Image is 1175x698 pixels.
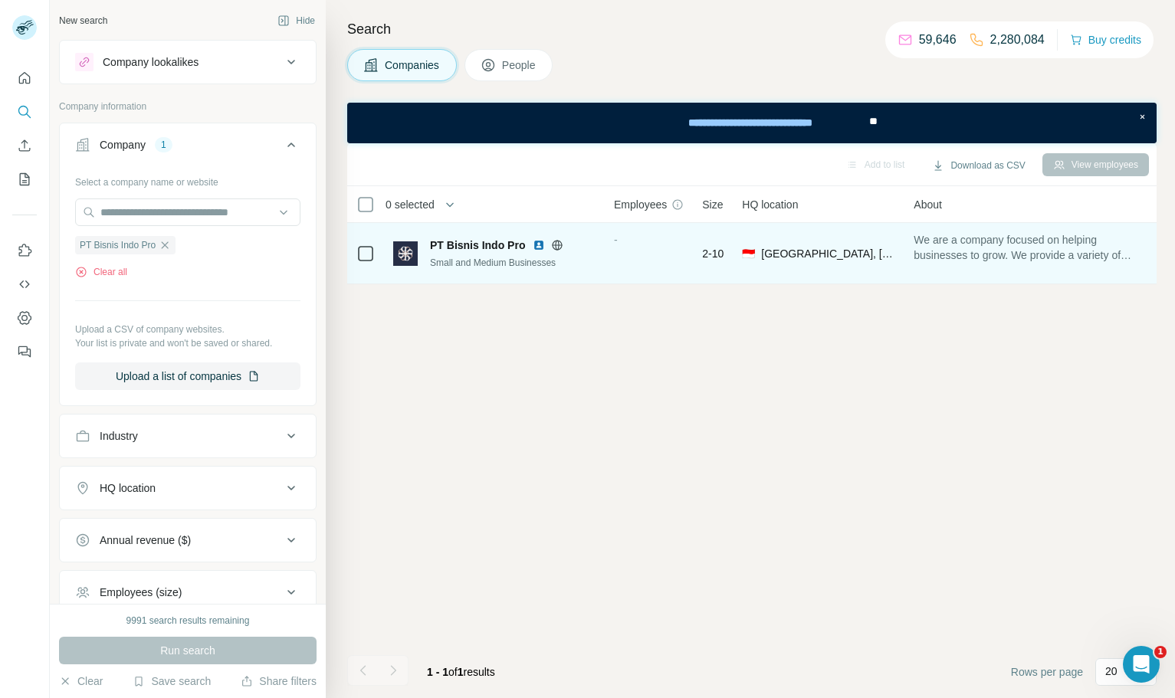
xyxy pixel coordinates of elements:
[458,666,464,678] span: 1
[1105,664,1118,679] p: 20
[75,336,300,350] p: Your list is private and won't be saved or shared.
[100,428,138,444] div: Industry
[502,57,537,73] span: People
[241,673,317,689] button: Share filters
[12,165,37,193] button: My lists
[761,246,895,261] span: [GEOGRAPHIC_DATA], [GEOGRAPHIC_DATA], [GEOGRAPHIC_DATA]
[347,18,1157,40] h4: Search
[12,237,37,264] button: Use Surfe on LinkedIn
[533,239,545,251] img: LinkedIn logo
[1123,646,1160,683] iframe: Intercom live chat
[75,362,300,390] button: Upload a list of companies
[100,585,182,600] div: Employees (size)
[60,470,316,506] button: HQ location
[75,169,300,189] div: Select a company name or website
[59,673,103,689] button: Clear
[921,154,1036,177] button: Download as CSV
[614,197,667,212] span: Employees
[702,246,724,261] span: 2-10
[100,137,146,152] div: Company
[133,673,211,689] button: Save search
[702,197,723,212] span: Size
[155,138,172,152] div: 1
[267,9,326,32] button: Hide
[60,44,316,80] button: Company lookalikes
[103,54,199,70] div: Company lookalikes
[80,238,156,252] span: PT Bisnis Indo Pro
[385,57,441,73] span: Companies
[75,265,127,279] button: Clear all
[914,232,1141,263] span: We are a company focused on helping businesses to grow. We provide a variety of product with affo...
[1070,29,1141,51] button: Buy credits
[430,256,596,270] div: Small and Medium Businesses
[126,614,250,628] div: 9991 search results remaining
[347,103,1157,143] iframe: Banner
[100,480,156,496] div: HQ location
[393,241,418,266] img: Logo of PT Bisnis Indo Pro
[448,666,458,678] span: of
[430,238,525,253] span: PT Bisnis Indo Pro
[386,197,435,212] span: 0 selected
[59,14,107,28] div: New search
[12,270,37,298] button: Use Surfe API
[12,304,37,332] button: Dashboard
[12,338,37,365] button: Feedback
[12,64,37,92] button: Quick start
[1154,646,1167,658] span: 1
[427,666,495,678] span: results
[427,666,448,678] span: 1 - 1
[12,98,37,126] button: Search
[59,100,317,113] p: Company information
[914,197,942,212] span: About
[742,246,755,261] span: 🇮🇩
[75,323,300,336] p: Upload a CSV of company websites.
[990,31,1045,49] p: 2,280,084
[60,126,316,169] button: Company1
[919,31,957,49] p: 59,646
[100,533,191,548] div: Annual revenue ($)
[742,197,798,212] span: HQ location
[12,132,37,159] button: Enrich CSV
[614,234,618,246] span: -
[60,418,316,454] button: Industry
[60,522,316,559] button: Annual revenue ($)
[60,574,316,611] button: Employees (size)
[1011,664,1083,680] span: Rows per page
